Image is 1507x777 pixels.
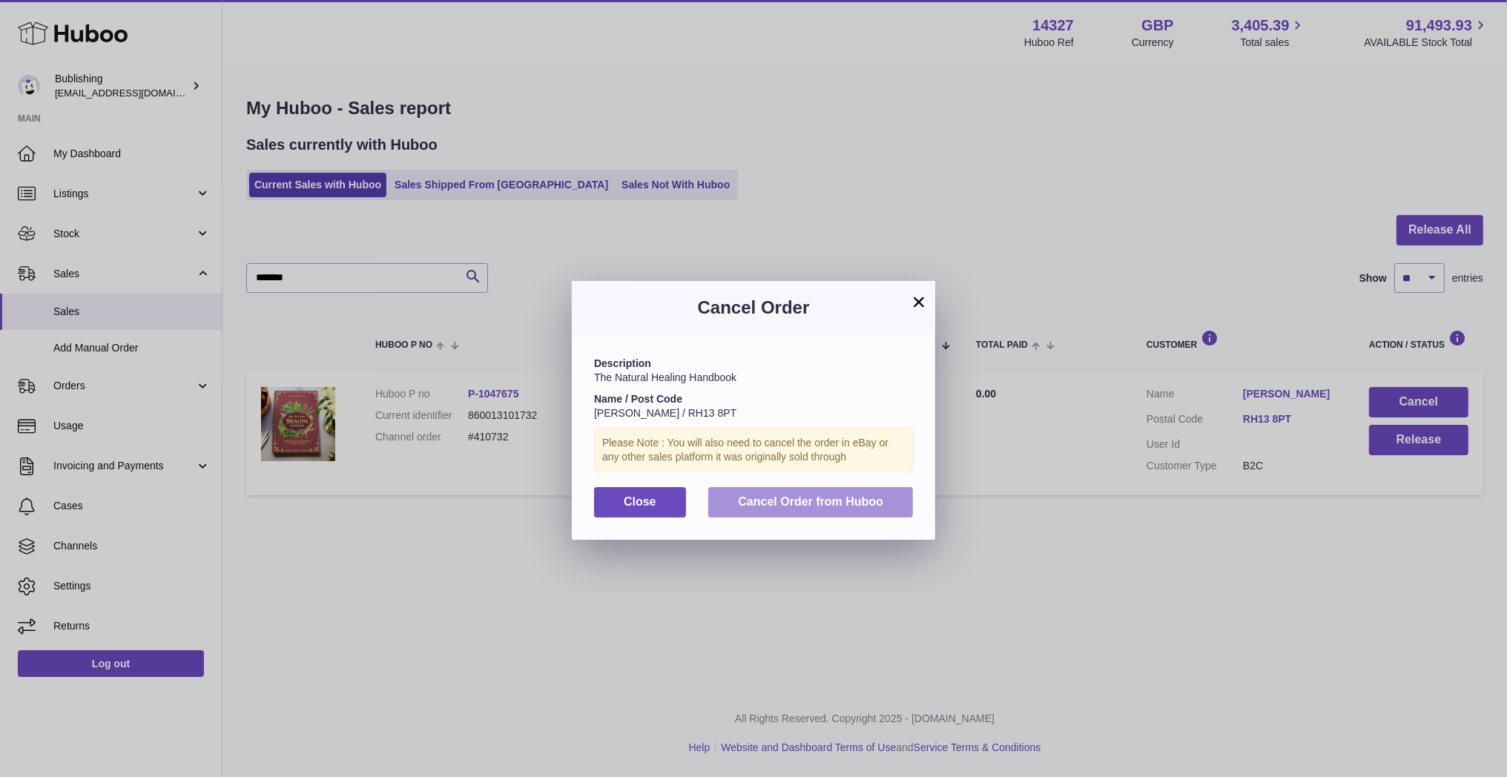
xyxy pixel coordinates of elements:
div: Please Note : You will also need to cancel the order in eBay or any other sales platform it was o... [594,428,913,472]
button: Cancel Order from Huboo [708,487,913,518]
span: Cancel Order from Huboo [738,495,883,508]
span: The Natural Healing Handbook [594,371,736,383]
button: Close [594,487,686,518]
span: [PERSON_NAME] / RH13 8PT [594,407,736,419]
strong: Description [594,357,651,369]
span: Close [624,495,656,508]
strong: Name / Post Code [594,393,682,405]
h3: Cancel Order [594,296,913,320]
button: × [910,293,928,311]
